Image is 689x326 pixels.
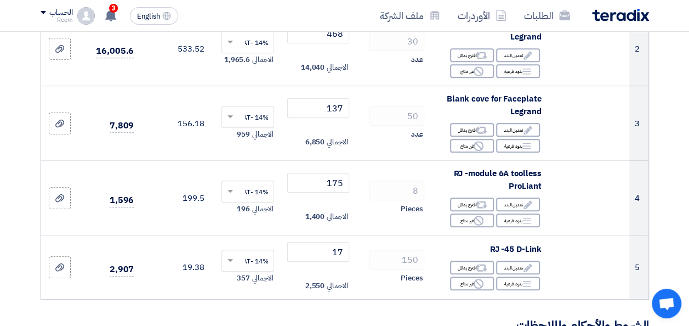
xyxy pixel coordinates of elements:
span: English [137,13,160,20]
span: RJ -module 6A toolless ProLiant [453,167,541,192]
span: الاجمالي [327,137,348,148]
a: الطلبات [515,3,579,29]
img: profile_test.png [77,7,95,25]
span: 959 [237,129,250,140]
td: 5 [629,235,648,299]
div: تعديل البند [496,123,540,137]
span: 1,596 [110,194,134,207]
input: RFQ_STEP1.ITEMS.2.AMOUNT_TITLE [369,250,424,269]
div: تعديل البند [496,48,540,62]
div: بنود فرعية [496,277,540,290]
span: الاجمالي [252,54,273,65]
span: الاجمالي [327,211,348,222]
span: 6,850 [305,137,325,148]
span: الاجمالي [327,280,348,291]
input: أدخل سعر الوحدة [287,24,349,43]
div: غير متاح [450,277,494,290]
span: 14,040 [301,62,324,73]
div: بنود فرعية [496,213,540,227]
button: English [130,7,178,25]
span: 357 [237,273,250,284]
div: غير متاح [450,213,494,227]
span: عدد [411,129,423,140]
ng-select: VAT [221,181,274,203]
input: أدخل سعر الوحدة [287,173,349,193]
div: بنود فرعية [496,64,540,78]
div: تعديل البند [496,198,540,211]
ng-select: VAT [221,250,274,272]
a: الأوردرات [449,3,515,29]
input: أدخل سعر الوحدة [287,98,349,118]
td: 156.18 [143,86,213,161]
span: Blank cove for Faceplate Legrand [447,93,542,117]
span: 16,005.6 [96,44,134,58]
span: RJ -45 D-Link [489,243,541,255]
div: اقترح بدائل [450,261,494,274]
div: تعديل البند [496,261,540,274]
td: 199.5 [143,161,213,235]
span: 3 [109,4,118,13]
div: غير متاح [450,139,494,153]
div: غير متاح [450,64,494,78]
input: RFQ_STEP1.ITEMS.2.AMOUNT_TITLE [369,181,424,200]
input: RFQ_STEP1.ITEMS.2.AMOUNT_TITLE [369,106,424,126]
img: Teradix logo [592,9,649,21]
span: 2,907 [110,263,134,277]
span: الاجمالي [327,62,348,73]
span: الاجمالي [252,129,273,140]
ng-select: VAT [221,106,274,128]
span: 2,550 [305,280,325,291]
td: 4 [629,161,648,235]
div: الحساب [49,8,73,18]
span: الاجمالي [252,204,273,215]
span: عدد [411,54,423,65]
td: 2 [629,12,648,86]
span: 1,400 [305,211,325,222]
div: اقترح بدائل [450,198,494,211]
span: 1,965.6 [224,54,250,65]
a: Open chat [652,289,681,318]
span: الاجمالي [252,273,273,284]
td: 19.38 [143,235,213,299]
div: بنود فرعية [496,139,540,153]
div: اقترح بدائل [450,123,494,137]
input: أدخل سعر الوحدة [287,242,349,262]
span: Pieces [401,204,423,215]
span: 7,809 [110,119,134,133]
div: Reem [41,17,73,23]
input: RFQ_STEP1.ITEMS.2.AMOUNT_TITLE [369,31,424,51]
div: اقترح بدائل [450,48,494,62]
a: ملف الشركة [371,3,449,29]
td: 533.52 [143,12,213,86]
ng-select: VAT [221,31,274,53]
span: Pieces [401,273,423,284]
td: 3 [629,86,648,161]
span: 196 [237,204,250,215]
